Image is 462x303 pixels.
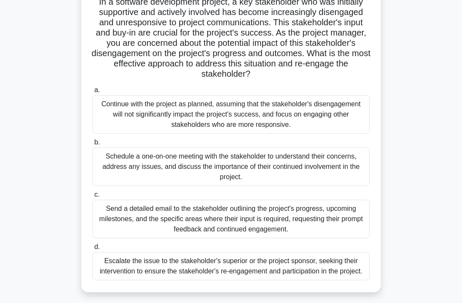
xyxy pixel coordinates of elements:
[94,191,99,198] span: c.
[94,86,100,93] span: a.
[94,243,100,250] span: d.
[92,252,370,280] div: Escalate the issue to the stakeholder's superior or the project sponsor, seeking their interventi...
[92,200,370,238] div: Send a detailed email to the stakeholder outlining the project's progress, upcoming milestones, a...
[94,138,100,146] span: b.
[92,147,370,186] div: Schedule a one-on-one meeting with the stakeholder to understand their concerns, address any issu...
[92,95,370,134] div: Continue with the project as planned, assuming that the stakeholder's disengagement will not sign...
